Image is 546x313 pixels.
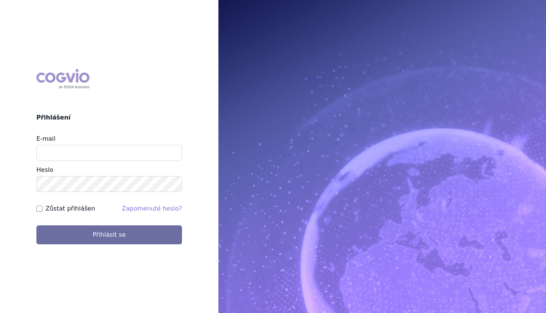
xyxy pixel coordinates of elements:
[36,225,182,244] button: Přihlásit se
[36,69,89,89] div: COGVIO
[45,204,95,213] label: Zůstat přihlášen
[36,113,182,122] h2: Přihlášení
[36,166,53,173] label: Heslo
[122,205,182,212] a: Zapomenuté heslo?
[36,135,55,142] label: E-mail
